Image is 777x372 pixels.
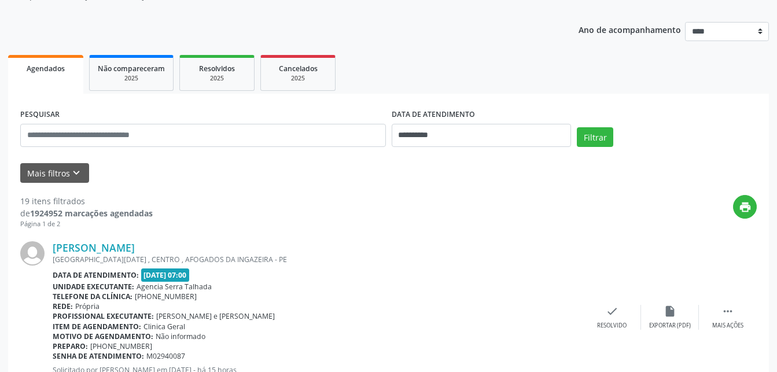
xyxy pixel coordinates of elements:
i:  [721,305,734,318]
button: Mais filtroskeyboard_arrow_down [20,163,89,183]
span: Resolvidos [199,64,235,73]
div: Resolvido [597,322,627,330]
b: Unidade executante: [53,282,134,292]
b: Senha de atendimento: [53,351,144,361]
div: 2025 [98,74,165,83]
div: [GEOGRAPHIC_DATA][DATE] , CENTRO , AFOGADOS DA INGAZEIRA - PE [53,255,583,264]
label: DATA DE ATENDIMENTO [392,106,475,124]
b: Preparo: [53,341,88,351]
strong: 1924952 marcações agendadas [30,208,153,219]
div: 2025 [269,74,327,83]
i: insert_drive_file [664,305,676,318]
span: M02940087 [146,351,185,361]
span: [PHONE_NUMBER] [135,292,197,301]
div: 19 itens filtrados [20,195,153,207]
div: Página 1 de 2 [20,219,153,229]
span: Agendados [27,64,65,73]
span: Agencia Serra Talhada [137,282,212,292]
button: Filtrar [577,127,613,147]
b: Motivo de agendamento: [53,332,153,341]
img: img [20,241,45,266]
i: check [606,305,618,318]
a: [PERSON_NAME] [53,241,135,254]
label: PESQUISAR [20,106,60,124]
b: Rede: [53,301,73,311]
span: Clinica Geral [143,322,185,332]
b: Data de atendimento: [53,270,139,280]
span: Própria [75,301,100,311]
span: [PERSON_NAME] e [PERSON_NAME] [156,311,275,321]
div: Exportar (PDF) [649,322,691,330]
span: [PHONE_NUMBER] [90,341,152,351]
b: Telefone da clínica: [53,292,132,301]
b: Profissional executante: [53,311,154,321]
i: print [739,201,752,213]
span: Não informado [156,332,205,341]
b: Item de agendamento: [53,322,141,332]
div: de [20,207,153,219]
div: Mais ações [712,322,743,330]
span: Cancelados [279,64,318,73]
p: Ano de acompanhamento [579,22,681,36]
div: 2025 [188,74,246,83]
i: keyboard_arrow_down [70,167,83,179]
span: Não compareceram [98,64,165,73]
button: print [733,195,757,219]
span: [DATE] 07:00 [141,268,190,282]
